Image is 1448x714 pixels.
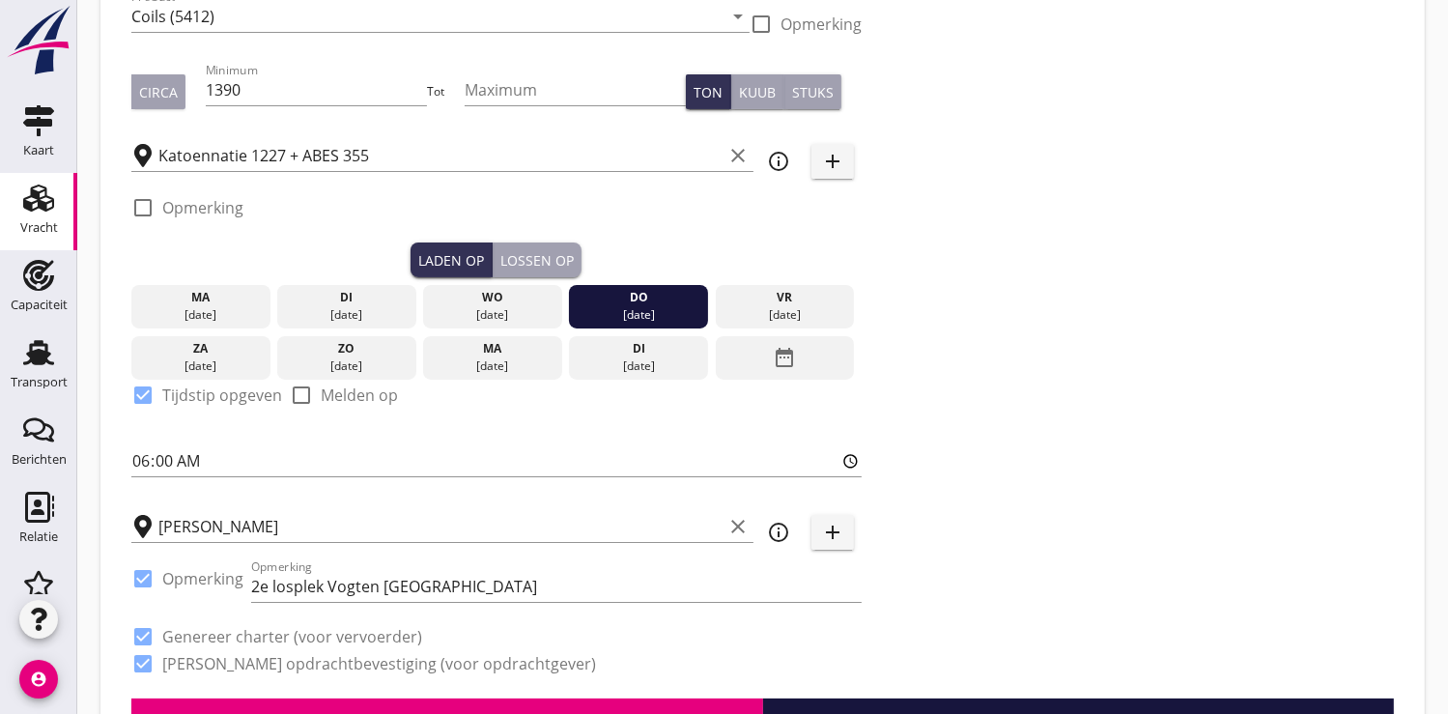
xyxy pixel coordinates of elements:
input: Maximum [465,74,686,105]
label: Opmerking [162,198,243,217]
div: za [136,340,266,357]
input: Product [131,1,723,32]
div: Tot [427,83,465,100]
div: zo [282,340,412,357]
div: [DATE] [428,357,557,375]
div: Vracht [20,221,58,234]
label: Melden op [321,386,398,405]
div: vr [720,289,849,306]
div: Lossen op [500,250,574,271]
label: [PERSON_NAME] opdrachtbevestiging (voor opdrachtgever) [162,654,596,673]
div: [DATE] [428,306,557,324]
i: info_outline [767,521,790,544]
button: Lossen op [493,243,582,277]
i: info_outline [767,150,790,173]
i: arrow_drop_down [726,5,750,28]
input: Opmerking [251,571,862,602]
div: Ton [694,82,723,102]
i: clear [726,144,750,167]
div: wo [428,289,557,306]
div: [DATE] [282,306,412,324]
div: Circa [139,82,178,102]
div: ma [136,289,266,306]
button: Laden op [411,243,493,277]
div: Kuub [739,82,776,102]
input: Laadplaats [158,140,723,171]
div: [DATE] [574,357,703,375]
div: do [574,289,703,306]
div: Relatie [19,530,58,543]
i: add [821,521,844,544]
div: [DATE] [136,357,266,375]
label: Tijdstip opgeven [162,386,282,405]
label: Genereer charter (voor vervoerder) [162,627,422,646]
div: Transport [11,376,68,388]
div: Berichten [12,453,67,466]
div: di [574,340,703,357]
button: Stuks [784,74,841,109]
div: [DATE] [720,306,849,324]
div: [DATE] [574,306,703,324]
div: ma [428,340,557,357]
i: add [821,150,844,173]
div: Laden op [418,250,484,271]
div: Capaciteit [11,299,68,311]
div: [DATE] [136,306,266,324]
div: di [282,289,412,306]
input: Losplaats [158,511,723,542]
i: date_range [773,340,796,375]
i: clear [726,515,750,538]
div: Stuks [792,82,834,102]
i: account_circle [19,660,58,699]
button: Ton [686,74,731,109]
div: Kaart [23,144,54,157]
img: logo-small.a267ee39.svg [4,5,73,76]
button: Circa [131,74,185,109]
div: [DATE] [282,357,412,375]
label: Opmerking [781,14,862,34]
button: Kuub [731,74,784,109]
input: Minimum [206,74,427,105]
label: Opmerking [162,569,243,588]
